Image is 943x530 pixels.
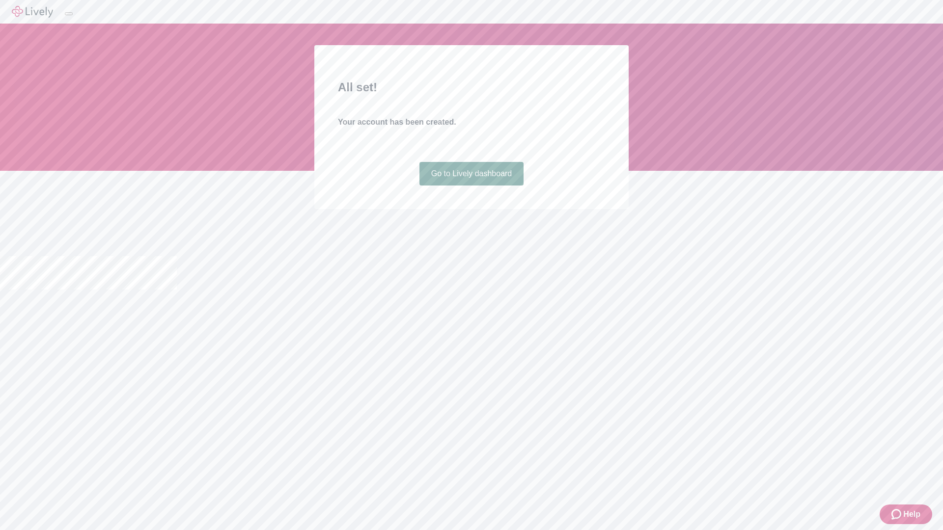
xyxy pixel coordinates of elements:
[338,116,605,128] h4: Your account has been created.
[903,508,920,520] span: Help
[12,6,53,18] img: Lively
[65,12,73,15] button: Log out
[880,504,932,524] button: Zendesk support iconHelp
[338,79,605,96] h2: All set!
[891,508,903,520] svg: Zendesk support icon
[419,162,524,185] a: Go to Lively dashboard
